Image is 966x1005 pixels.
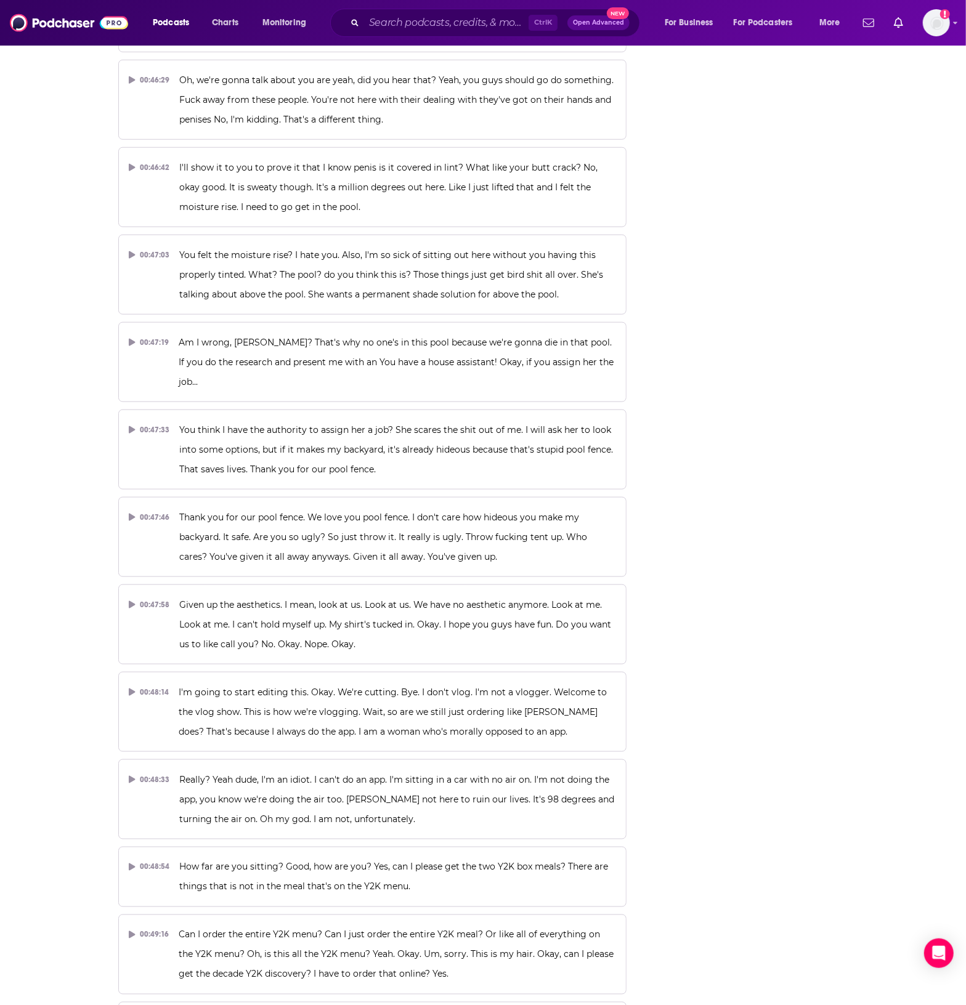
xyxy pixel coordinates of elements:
button: 00:49:16Can I order the entire Y2K menu? Can I just order the entire Y2K meal? Or like all of eve... [118,914,627,995]
a: Show notifications dropdown [889,12,908,33]
span: Podcasts [153,14,189,31]
button: 00:46:42I'll show it to you to prove it that I know penis is it covered in lint? What like your b... [118,147,627,227]
button: 00:47:46Thank you for our pool fence. We love you pool fence. I don't care how hideous you make m... [118,497,627,577]
a: Charts [204,13,246,33]
span: I'm going to start editing this. Okay. We're cutting. Bye. I don't vlog. I'm not a vlogger. Welco... [179,687,610,737]
span: You think I have the authority to assign her a job? She scares the shit out of me. I will ask her... [180,424,616,475]
div: 00:46:29 [129,70,170,90]
span: For Business [665,14,713,31]
button: 00:47:03You felt the moisture rise? I hate you. Also, I'm so sick of sitting out here without you... [118,235,627,315]
div: 00:47:58 [129,595,170,615]
button: 00:46:29Oh, we're gonna talk about you are yeah, did you hear that? Yeah, you guys should go do s... [118,60,627,140]
button: Show profile menu [923,9,950,36]
button: 00:47:33You think I have the authority to assign her a job? She scares the shit out of me. I will... [118,410,627,490]
button: 00:48:33Really? Yeah dude, I'm an idiot. I can't do an app. I'm sitting in a car with no air on. ... [118,759,627,839]
button: open menu [811,13,856,33]
div: 00:46:42 [129,158,170,177]
button: 00:47:58Given up the aesthetics. I mean, look at us. Look at us. We have no aesthetic anymore. Lo... [118,584,627,664]
span: Really? Yeah dude, I'm an idiot. I can't do an app. I'm sitting in a car with no air on. I'm not ... [180,774,617,825]
button: Open AdvancedNew [567,15,630,30]
a: Show notifications dropdown [858,12,879,33]
button: open menu [656,13,729,33]
div: 00:48:54 [129,857,170,877]
button: open menu [726,13,811,33]
div: Open Intercom Messenger [924,938,954,968]
button: open menu [254,13,322,33]
button: 00:48:14I'm going to start editing this. Okay. We're cutting. Bye. I don't vlog. I'm not a vlogge... [118,672,627,752]
svg: Add a profile image [940,9,950,19]
div: 00:49:16 [129,925,169,945]
span: How far are you sitting? Good, how are you? Yes, can I please get the two Y2K box meals? There ar... [180,862,611,892]
span: Open Advanced [573,20,624,26]
span: Logged in as meg_reilly_edl [923,9,950,36]
span: More [819,14,840,31]
span: Oh, we're gonna talk about you are yeah, did you hear that? Yeah, you guys should go do something... [180,75,617,125]
div: Search podcasts, credits, & more... [342,9,652,37]
input: Search podcasts, credits, & more... [364,13,529,33]
div: 00:47:03 [129,245,170,265]
span: Ctrl K [529,15,558,31]
span: For Podcasters [734,14,793,31]
div: 00:47:19 [129,333,169,352]
span: I'll show it to you to prove it that I know penis is it covered in lint? What like your butt crac... [180,162,601,212]
span: Am I wrong, [PERSON_NAME]? That's why no one's in this pool because we're gonna die in that pool.... [179,337,617,387]
div: 00:48:14 [129,682,169,702]
span: You felt the moisture rise? I hate you. Also, I'm so sick of sitting out here without you having ... [180,249,606,300]
img: User Profile [923,9,950,36]
span: Given up the aesthetics. I mean, look at us. Look at us. We have no aesthetic anymore. Look at me... [180,599,614,650]
img: Podchaser - Follow, Share and Rate Podcasts [10,11,128,34]
div: 00:48:33 [129,770,170,789]
div: 00:47:46 [129,507,170,527]
div: 00:47:33 [129,420,170,440]
span: Can I order the entire Y2K menu? Can I just order the entire Y2K meal? Or like all of everything ... [179,929,617,980]
span: Monitoring [262,14,306,31]
span: Charts [212,14,238,31]
span: Thank you for our pool fence. We love you pool fence. I don't care how hideous you make my backya... [180,512,590,562]
span: New [607,7,629,19]
button: 00:48:54How far are you sitting? Good, how are you? Yes, can I please get the two Y2K box meals? ... [118,847,627,907]
button: open menu [144,13,205,33]
button: 00:47:19Am I wrong, [PERSON_NAME]? That's why no one's in this pool because we're gonna die in th... [118,322,627,402]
